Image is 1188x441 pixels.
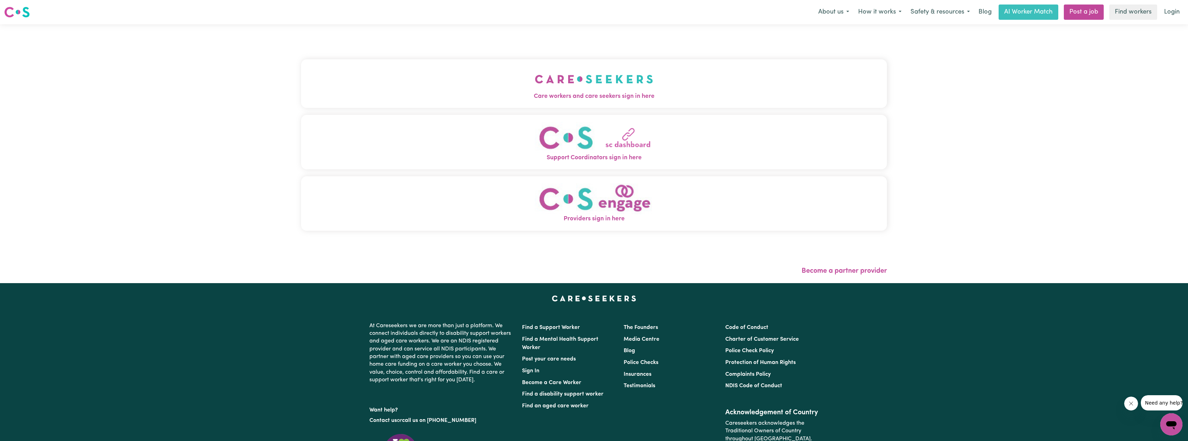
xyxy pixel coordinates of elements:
button: How it works [854,5,906,19]
a: Blog [974,5,996,20]
span: Providers sign in here [301,214,887,223]
button: Safety & resources [906,5,974,19]
span: Need any help? [4,5,42,10]
a: Media Centre [624,337,659,342]
iframe: Message from company [1141,395,1182,410]
p: or [369,414,514,427]
span: Support Coordinators sign in here [301,153,887,162]
a: call us on [PHONE_NUMBER] [402,418,476,423]
a: Find a Support Worker [522,325,580,330]
a: Contact us [369,418,397,423]
a: Login [1160,5,1184,20]
p: Want help? [369,404,514,414]
button: Support Coordinators sign in here [301,115,887,169]
a: Find an aged care worker [522,403,589,409]
img: Careseekers logo [4,6,30,18]
a: Police Check Policy [725,348,774,354]
a: NDIS Code of Conduct [725,383,782,389]
a: Careseekers logo [4,4,30,20]
a: Testimonials [624,383,655,389]
a: Sign In [522,368,539,374]
a: Find a disability support worker [522,391,604,397]
a: Become a Care Worker [522,380,581,385]
a: Blog [624,348,635,354]
a: Careseekers home page [552,296,636,301]
a: Code of Conduct [725,325,768,330]
a: The Founders [624,325,658,330]
button: Providers sign in here [301,176,887,231]
iframe: Button to launch messaging window [1160,413,1182,435]
a: Insurances [624,372,651,377]
a: Become a partner provider [802,268,887,274]
a: Post a job [1064,5,1104,20]
button: About us [814,5,854,19]
span: Care workers and care seekers sign in here [301,92,887,101]
p: At Careseekers we are more than just a platform. We connect individuals directly to disability su... [369,319,514,387]
a: Charter of Customer Service [725,337,799,342]
a: Find a Mental Health Support Worker [522,337,598,350]
a: Find workers [1109,5,1157,20]
a: Complaints Policy [725,372,771,377]
a: Protection of Human Rights [725,360,796,365]
a: Police Checks [624,360,658,365]
iframe: Close message [1124,397,1138,410]
h2: Acknowledgement of Country [725,408,819,417]
a: Post your care needs [522,356,576,362]
a: AI Worker Match [999,5,1058,20]
button: Care workers and care seekers sign in here [301,59,887,108]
